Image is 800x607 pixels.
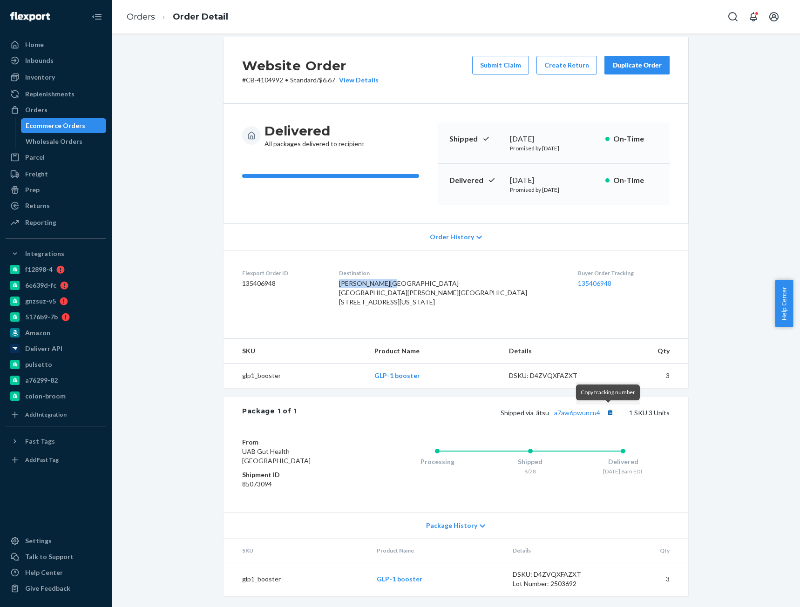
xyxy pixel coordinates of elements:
[6,246,106,261] button: Integrations
[21,118,107,133] a: Ecommerce Orders
[603,339,688,364] th: Qty
[502,339,604,364] th: Details
[6,373,106,388] a: a76299-82
[285,76,288,84] span: •
[6,357,106,372] a: pulsetto
[484,457,577,466] div: Shipped
[510,175,598,186] div: [DATE]
[6,549,106,564] a: Talk to Support
[224,562,369,596] td: glp1_booster
[6,407,106,422] a: Add Integration
[25,344,62,353] div: Deliverr API
[25,281,56,290] div: 6e639d-fc
[426,521,477,530] span: Package History
[604,406,616,418] button: Copy tracking number
[264,122,365,139] h3: Delivered
[744,7,763,26] button: Open notifications
[242,479,353,489] dd: 85073094
[25,56,54,65] div: Inbounds
[242,75,379,85] p: # CB-4104992 / $6.67
[339,279,527,306] span: [PERSON_NAME][GEOGRAPHIC_DATA] [GEOGRAPHIC_DATA][PERSON_NAME][GEOGRAPHIC_DATA] [STREET_ADDRESS][U...
[509,371,597,380] div: DSKU: D4ZVQXFAZXT
[25,218,56,227] div: Reporting
[6,37,106,52] a: Home
[242,269,324,277] dt: Flexport Order ID
[513,579,600,588] div: Lot Number: 2503692
[554,409,600,417] a: a7aw6pwuncu4
[88,7,106,26] button: Close Navigation
[26,121,85,130] div: Ecommerce Orders
[25,249,64,258] div: Integrations
[6,533,106,548] a: Settings
[25,73,55,82] div: Inventory
[264,122,365,148] div: All packages delivered to recipient
[603,364,688,388] td: 3
[25,265,53,274] div: f12898-4
[6,70,106,85] a: Inventory
[765,7,783,26] button: Open account menu
[242,447,311,465] span: UAB Gut Health [GEOGRAPHIC_DATA]
[25,201,50,210] div: Returns
[612,61,662,70] div: Duplicate Order
[25,584,70,593] div: Give Feedback
[21,134,107,149] a: Wholesale Orders
[6,341,106,356] a: Deliverr API
[6,53,106,68] a: Inbounds
[613,134,658,144] p: On-Time
[510,186,598,194] p: Promised by [DATE]
[6,262,106,277] a: f12898-4
[510,134,598,144] div: [DATE]
[25,312,58,322] div: 5176b9-7b
[6,150,106,165] a: Parcel
[576,467,670,475] div: [DATE] 6am EDT
[242,406,297,418] div: Package 1 of 1
[374,371,420,379] a: GLP-1 booster
[775,280,793,327] button: Help Center
[449,134,502,144] p: Shipped
[724,7,742,26] button: Open Search Box
[290,76,317,84] span: Standard
[26,137,82,146] div: Wholesale Orders
[449,175,502,186] p: Delivered
[578,269,670,277] dt: Buyer Order Tracking
[242,279,324,288] dd: 135406948
[224,364,367,388] td: glp1_booster
[242,56,379,75] h2: Website Order
[242,470,353,479] dt: Shipment ID
[339,269,563,277] dt: Destination
[297,406,670,418] div: 1 SKU 3 Units
[224,539,369,562] th: SKU
[10,12,50,21] img: Flexport logo
[25,552,74,561] div: Talk to Support
[25,536,52,546] div: Settings
[25,456,59,464] div: Add Fast Tag
[6,182,106,197] a: Prep
[581,389,635,396] span: Copy tracking number
[369,539,505,562] th: Product Name
[25,153,45,162] div: Parcel
[25,297,56,306] div: gnzsuz-v5
[335,75,379,85] button: View Details
[224,339,367,364] th: SKU
[510,144,598,152] p: Promised by [DATE]
[513,570,600,579] div: DSKU: D4ZVQXFAZXT
[377,575,422,583] a: GLP-1 booster
[505,539,608,562] th: Details
[25,40,44,49] div: Home
[127,12,155,22] a: Orders
[6,215,106,230] a: Reporting
[6,167,106,182] a: Freight
[367,339,501,364] th: Product Name
[391,457,484,466] div: Processing
[613,175,658,186] p: On-Time
[501,409,616,417] span: Shipped via Jitsu
[6,198,106,213] a: Returns
[536,56,597,74] button: Create Return
[25,328,50,337] div: Amazon
[578,279,611,287] a: 135406948
[608,562,688,596] td: 3
[25,411,67,418] div: Add Integration
[25,391,66,401] div: colon-broom
[25,360,52,369] div: pulsetto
